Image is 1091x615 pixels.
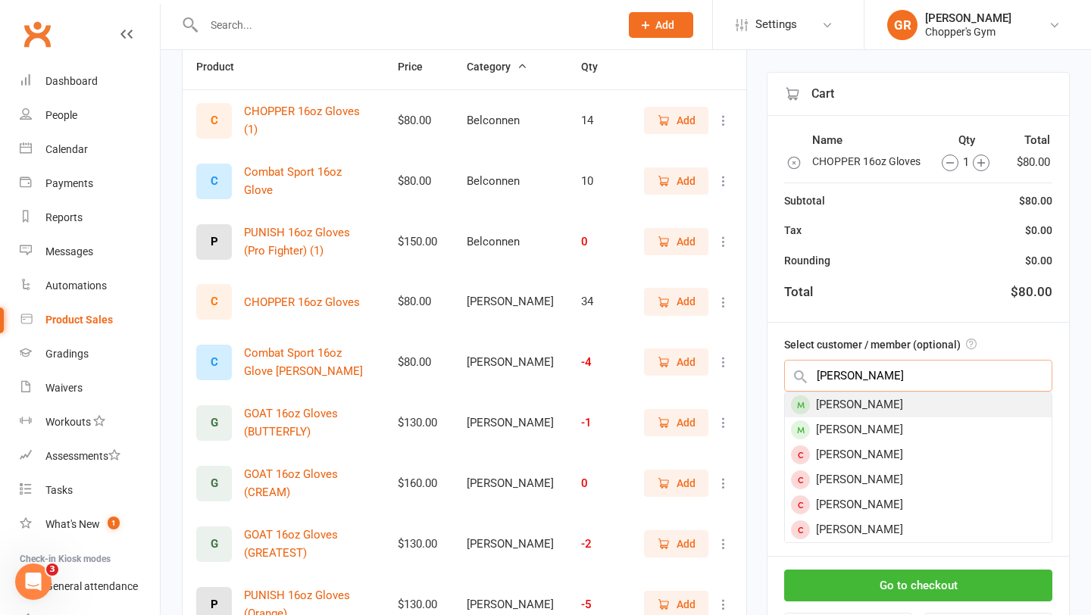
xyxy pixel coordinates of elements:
[398,417,439,429] div: $130.00
[196,284,232,320] div: Set product image
[1011,282,1052,302] div: $80.00
[45,143,88,155] div: Calendar
[20,303,160,337] a: Product Sales
[467,477,554,490] div: [PERSON_NAME]
[928,130,1005,150] th: Qty
[467,538,554,551] div: [PERSON_NAME]
[20,133,160,167] a: Calendar
[785,392,1052,417] div: [PERSON_NAME]
[45,348,89,360] div: Gradings
[196,466,232,501] div: Set product image
[784,282,813,302] div: Total
[20,98,160,133] a: People
[20,167,160,201] a: Payments
[784,192,825,209] div: Subtotal
[644,530,708,557] button: Add
[677,293,696,310] span: Add
[644,409,708,436] button: Add
[644,167,708,195] button: Add
[644,288,708,315] button: Add
[755,8,797,42] span: Settings
[20,371,160,405] a: Waivers
[785,442,1052,467] div: [PERSON_NAME]
[677,112,696,129] span: Add
[45,416,91,428] div: Workouts
[196,58,251,76] button: Product
[244,223,370,260] button: PUNISH 16oz Gloves (Pro Fighter) (1)
[1025,222,1052,239] div: $0.00
[581,58,614,76] button: Qty
[244,163,370,199] button: Combat Sport 16oz Glove
[785,517,1052,542] div: [PERSON_NAME]
[581,295,614,308] div: 34
[784,336,977,353] label: Select customer / member (optional)
[811,130,927,150] th: Name
[15,563,52,600] iframe: Intercom live chat
[196,405,232,441] div: Set product image
[467,356,554,369] div: [PERSON_NAME]
[581,236,614,248] div: 0
[244,465,370,501] button: GOAT 16oz Gloves (CREAM)
[467,598,554,611] div: [PERSON_NAME]
[581,114,614,127] div: 14
[629,12,693,38] button: Add
[767,73,1069,116] div: Cart
[398,58,439,76] button: Price
[784,570,1052,601] button: Go to checkout
[45,484,73,496] div: Tasks
[398,236,439,248] div: $150.00
[644,228,708,255] button: Add
[196,61,251,73] span: Product
[196,224,232,260] div: Set product image
[581,538,614,551] div: -2
[196,164,232,199] div: Set product image
[925,11,1011,25] div: [PERSON_NAME]
[1007,151,1051,172] td: $80.00
[1019,192,1052,209] div: $80.00
[467,175,554,188] div: Belconnen
[196,345,232,380] div: Set product image
[677,414,696,431] span: Add
[45,177,93,189] div: Payments
[398,598,439,611] div: $130.00
[581,175,614,188] div: 10
[929,153,1002,171] div: 1
[784,360,1052,392] input: Search by name or scan member number
[581,477,614,490] div: 0
[45,518,100,530] div: What's New
[811,151,927,172] td: CHOPPER 16oz Gloves
[644,107,708,134] button: Add
[467,58,527,76] button: Category
[398,538,439,551] div: $130.00
[20,439,160,473] a: Assessments
[785,417,1052,442] div: [PERSON_NAME]
[20,201,160,235] a: Reports
[20,473,160,507] a: Tasks
[887,10,918,40] div: GR
[18,15,56,53] a: Clubworx
[108,517,120,529] span: 1
[677,233,696,250] span: Add
[581,61,614,73] span: Qty
[398,477,439,490] div: $160.00
[398,295,439,308] div: $80.00
[785,467,1052,492] div: [PERSON_NAME]
[644,470,708,497] button: Add
[244,526,370,562] button: GOAT 16oz Gloves (GREATEST)
[467,417,554,429] div: [PERSON_NAME]
[45,245,93,258] div: Messages
[784,222,802,239] div: Tax
[581,598,614,611] div: -5
[581,417,614,429] div: -1
[655,19,674,31] span: Add
[46,563,58,576] span: 3
[244,344,370,380] button: Combat Sport 16oz Glove [PERSON_NAME]
[20,235,160,269] a: Messages
[45,75,98,87] div: Dashboard
[20,337,160,371] a: Gradings
[677,354,696,370] span: Add
[467,236,554,248] div: Belconnen
[1007,130,1051,150] th: Total
[467,114,554,127] div: Belconnen
[467,61,527,73] span: Category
